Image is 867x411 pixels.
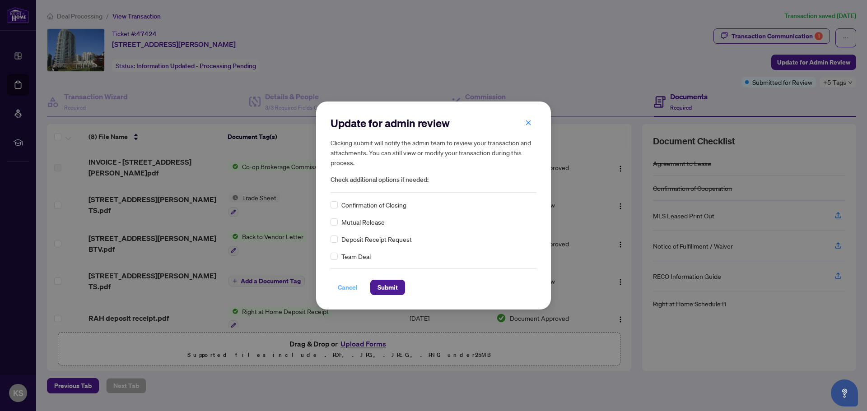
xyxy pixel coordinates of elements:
h5: Clicking submit will notify the admin team to review your transaction and attachments. You can st... [331,138,536,167]
button: Cancel [331,280,365,295]
span: close [525,120,531,126]
span: Mutual Release [341,217,385,227]
span: Submit [378,280,398,295]
span: Check additional options if needed: [331,175,536,185]
span: Deposit Receipt Request [341,234,412,244]
span: Team Deal [341,251,371,261]
button: Submit [370,280,405,295]
span: Confirmation of Closing [341,200,406,210]
h2: Update for admin review [331,116,536,130]
span: Cancel [338,280,358,295]
button: Open asap [831,379,858,406]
